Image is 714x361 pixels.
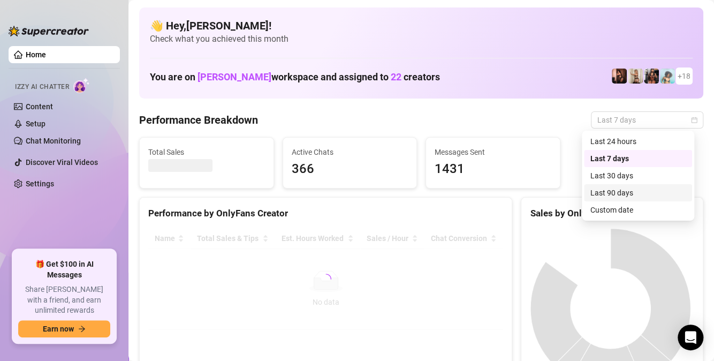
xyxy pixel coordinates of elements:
[435,159,551,179] span: 1431
[612,69,627,84] img: Dragonjen710 (@dragonjen)
[18,320,110,337] button: Earn nowarrow-right
[318,272,332,286] span: loading
[78,325,86,333] span: arrow-right
[26,50,46,59] a: Home
[150,18,693,33] h4: 👋 Hey, [PERSON_NAME] !
[590,204,686,216] div: Custom date
[691,117,697,123] span: calendar
[584,133,692,150] div: Last 24 hours
[597,112,697,128] span: Last 7 days
[26,179,54,188] a: Settings
[15,82,69,92] span: Izzy AI Chatter
[9,26,89,36] img: logo-BBDzfeDw.svg
[150,33,693,45] span: Check what you achieved this month
[590,170,686,182] div: Last 30 days
[26,119,45,128] a: Setup
[391,71,401,82] span: 22
[530,206,694,221] div: Sales by OnlyFans Creator
[292,146,408,158] span: Active Chats
[584,167,692,184] div: Last 30 days
[26,158,98,167] a: Discover Viral Videos
[628,69,643,84] img: Monique (@moneybagmoee)
[26,137,81,145] a: Chat Monitoring
[584,184,692,201] div: Last 90 days
[590,153,686,164] div: Last 7 days
[644,69,659,84] img: Erica (@ericabanks)
[26,102,53,111] a: Content
[148,206,503,221] div: Performance by OnlyFans Creator
[18,259,110,280] span: 🎁 Get $100 in AI Messages
[678,70,690,82] span: + 18
[198,71,271,82] span: [PERSON_NAME]
[18,284,110,316] span: Share [PERSON_NAME] with a friend, and earn unlimited rewards
[292,159,408,179] span: 366
[590,136,686,147] div: Last 24 hours
[148,146,265,158] span: Total Sales
[150,71,440,83] h1: You are on workspace and assigned to creators
[584,150,692,167] div: Last 7 days
[435,146,551,158] span: Messages Sent
[584,201,692,219] div: Custom date
[660,69,675,84] img: ItsEssi (@getthickywithessi)
[73,78,90,93] img: AI Chatter
[139,112,258,127] h4: Performance Breakdown
[590,187,686,199] div: Last 90 days
[678,325,703,350] div: Open Intercom Messenger
[43,325,74,333] span: Earn now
